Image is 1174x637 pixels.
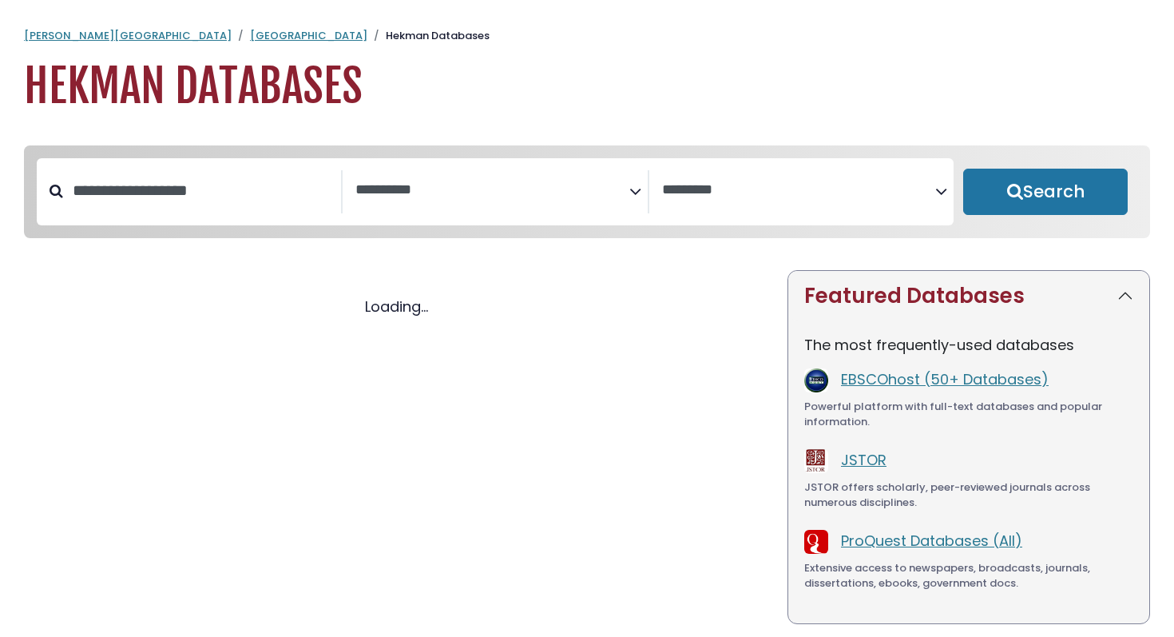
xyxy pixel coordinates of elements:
div: Extensive access to newspapers, broadcasts, journals, dissertations, ebooks, government docs. [804,560,1133,591]
a: JSTOR [841,450,886,470]
button: Featured Databases [788,271,1149,321]
h1: Hekman Databases [24,60,1150,113]
div: Powerful platform with full-text databases and popular information. [804,399,1133,430]
textarea: Search [662,182,935,199]
button: Submit for Search Results [963,169,1128,215]
nav: breadcrumb [24,28,1150,44]
a: [PERSON_NAME][GEOGRAPHIC_DATA] [24,28,232,43]
textarea: Search [355,182,629,199]
a: [GEOGRAPHIC_DATA] [250,28,367,43]
p: The most frequently-used databases [804,334,1133,356]
input: Search database by title or keyword [63,177,341,204]
nav: Search filters [24,145,1150,238]
li: Hekman Databases [367,28,490,44]
div: JSTOR offers scholarly, peer-reviewed journals across numerous disciplines. [804,480,1133,511]
div: Loading... [24,296,768,317]
a: ProQuest Databases (All) [841,531,1022,551]
a: EBSCOhost (50+ Databases) [841,369,1049,389]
